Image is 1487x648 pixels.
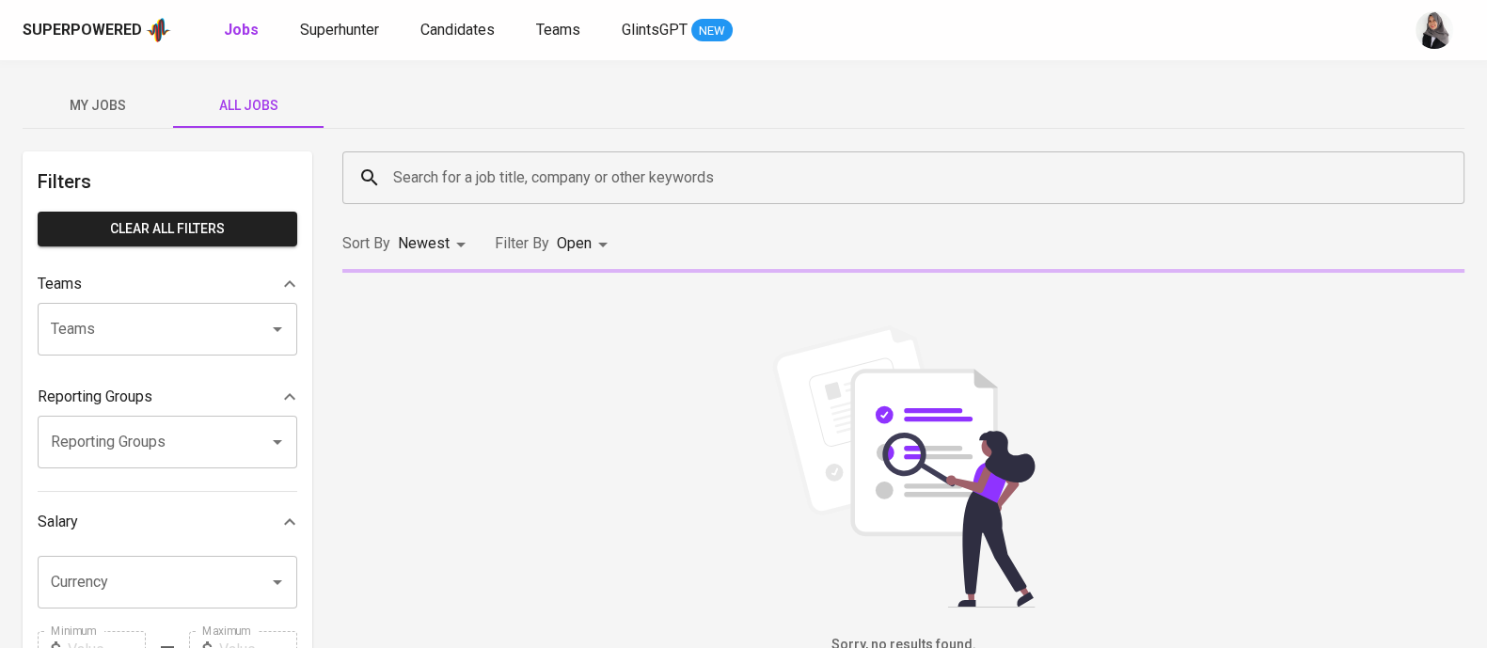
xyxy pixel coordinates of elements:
[264,316,291,342] button: Open
[1416,11,1453,49] img: sinta.windasari@glints.com
[398,227,472,261] div: Newest
[622,21,688,39] span: GlintsGPT
[342,232,390,255] p: Sort By
[23,20,142,41] div: Superpowered
[420,19,498,42] a: Candidates
[264,569,291,595] button: Open
[398,232,450,255] p: Newest
[38,378,297,416] div: Reporting Groups
[420,21,495,39] span: Candidates
[300,19,383,42] a: Superhunter
[300,21,379,39] span: Superhunter
[536,19,584,42] a: Teams
[557,234,592,252] span: Open
[23,16,171,44] a: Superpoweredapp logo
[53,217,282,241] span: Clear All filters
[536,21,580,39] span: Teams
[146,16,171,44] img: app logo
[495,232,549,255] p: Filter By
[557,227,614,261] div: Open
[264,429,291,455] button: Open
[38,503,297,541] div: Salary
[224,21,259,39] b: Jobs
[763,325,1045,608] img: file_searching.svg
[38,265,297,303] div: Teams
[38,386,152,408] p: Reporting Groups
[38,511,78,533] p: Salary
[224,19,262,42] a: Jobs
[691,22,733,40] span: NEW
[34,94,162,118] span: My Jobs
[38,273,82,295] p: Teams
[38,212,297,246] button: Clear All filters
[38,166,297,197] h6: Filters
[184,94,312,118] span: All Jobs
[622,19,733,42] a: GlintsGPT NEW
